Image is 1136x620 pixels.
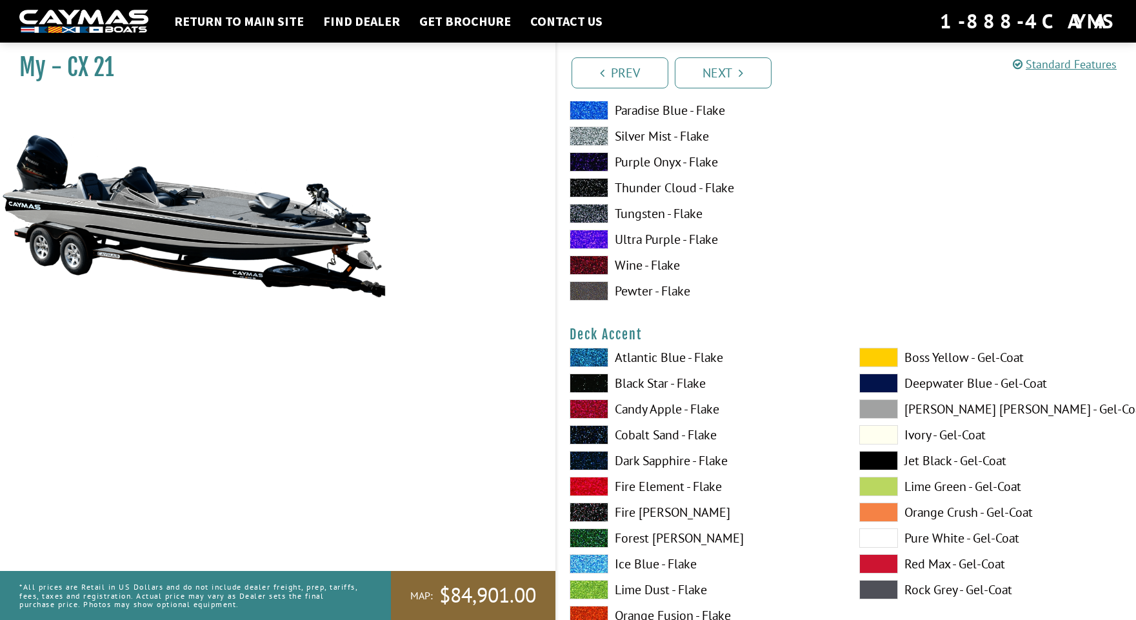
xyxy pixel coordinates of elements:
[859,451,1123,470] label: Jet Black - Gel-Coat
[859,348,1123,367] label: Boss Yellow - Gel-Coat
[572,57,668,88] a: Prev
[859,374,1123,393] label: Deepwater Blue - Gel-Coat
[675,57,772,88] a: Next
[570,178,833,197] label: Thunder Cloud - Flake
[19,10,148,34] img: white-logo-c9c8dbefe5ff5ceceb0f0178aa75bf4bb51f6bca0971e226c86eb53dfe498488.png
[570,580,833,599] label: Lime Dust - Flake
[570,326,1124,343] h4: Deck Accent
[570,374,833,393] label: Black Star - Flake
[859,503,1123,522] label: Orange Crush - Gel-Coat
[940,7,1117,35] div: 1-888-4CAYMAS
[1013,57,1117,72] a: Standard Features
[570,101,833,120] label: Paradise Blue - Flake
[570,255,833,275] label: Wine - Flake
[439,582,536,609] span: $84,901.00
[391,571,555,620] a: MAP:$84,901.00
[859,580,1123,599] label: Rock Grey - Gel-Coat
[570,503,833,522] label: Fire [PERSON_NAME]
[19,576,362,615] p: *All prices are Retail in US Dollars and do not include dealer freight, prep, tariffs, fees, taxe...
[570,554,833,574] label: Ice Blue - Flake
[570,281,833,301] label: Pewter - Flake
[570,152,833,172] label: Purple Onyx - Flake
[524,13,609,30] a: Contact Us
[413,13,517,30] a: Get Brochure
[410,589,433,603] span: MAP:
[859,477,1123,496] label: Lime Green - Gel-Coat
[168,13,310,30] a: Return to main site
[570,126,833,146] label: Silver Mist - Flake
[570,528,833,548] label: Forest [PERSON_NAME]
[859,425,1123,445] label: Ivory - Gel-Coat
[570,399,833,419] label: Candy Apple - Flake
[570,425,833,445] label: Cobalt Sand - Flake
[570,230,833,249] label: Ultra Purple - Flake
[570,348,833,367] label: Atlantic Blue - Flake
[859,554,1123,574] label: Red Max - Gel-Coat
[859,528,1123,548] label: Pure White - Gel-Coat
[19,53,523,82] h1: My - CX 21
[570,477,833,496] label: Fire Element - Flake
[570,451,833,470] label: Dark Sapphire - Flake
[317,13,406,30] a: Find Dealer
[570,204,833,223] label: Tungsten - Flake
[859,399,1123,419] label: [PERSON_NAME] [PERSON_NAME] - Gel-Coat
